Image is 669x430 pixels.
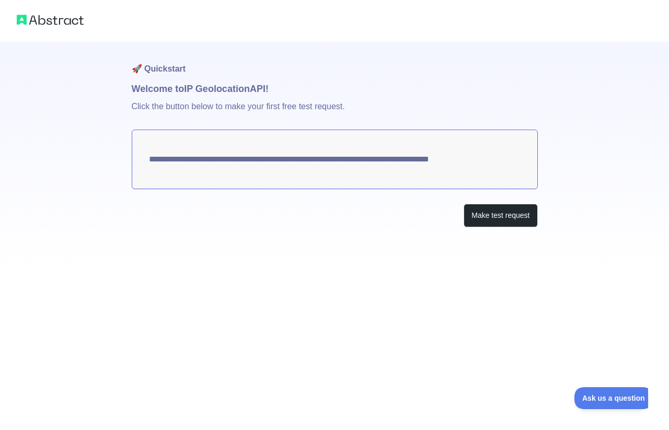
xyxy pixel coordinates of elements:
[132,42,538,82] h1: 🚀 Quickstart
[132,82,538,96] h1: Welcome to IP Geolocation API!
[132,96,538,130] p: Click the button below to make your first free test request.
[574,387,648,409] iframe: Toggle Customer Support
[464,204,537,227] button: Make test request
[17,13,84,27] img: Abstract logo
